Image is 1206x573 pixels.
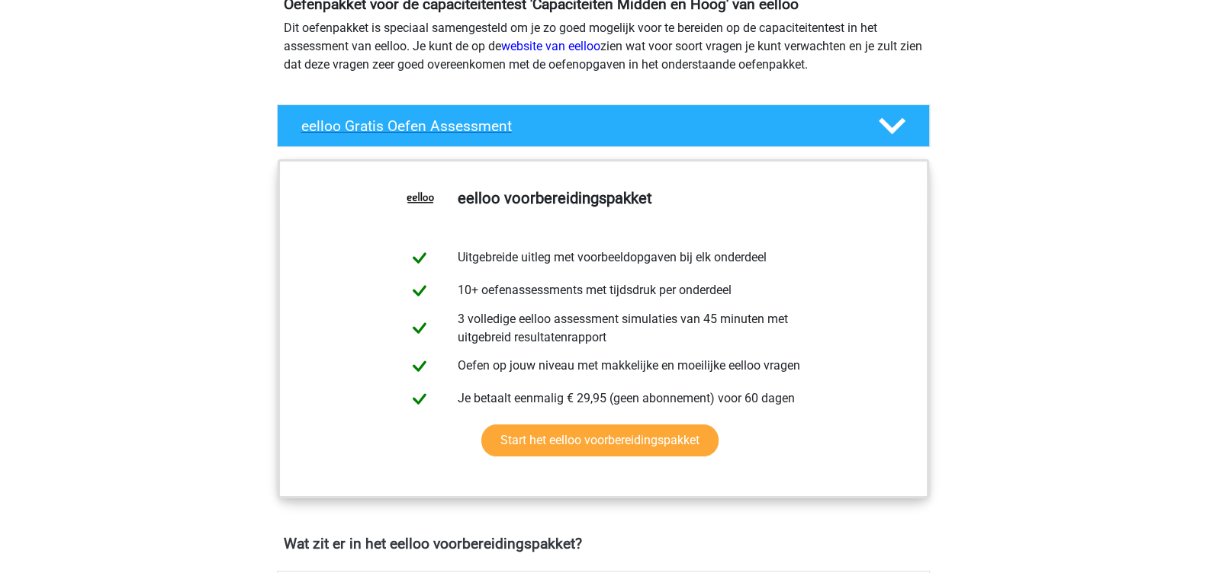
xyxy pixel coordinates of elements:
h4: eelloo Gratis Oefen Assessment [301,117,854,135]
a: eelloo Gratis Oefen Assessment [271,104,936,147]
h4: Wat zit er in het eelloo voorbereidingspakket? [284,535,923,552]
a: website van eelloo [501,39,600,53]
a: Start het eelloo voorbereidingspakket [481,424,719,456]
p: Dit oefenpakket is speciaal samengesteld om je zo goed mogelijk voor te bereiden op de capaciteit... [284,19,923,74]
